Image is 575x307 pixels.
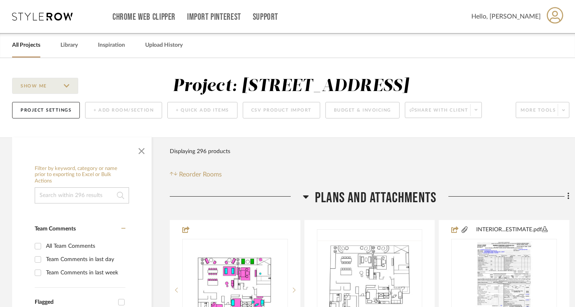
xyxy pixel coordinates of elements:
[112,14,175,21] a: Chrome Web Clipper
[46,266,123,279] div: Team Comments in last week
[187,14,241,21] a: Import Pinterest
[315,189,436,207] span: Plans and Attachments
[133,141,150,158] button: Close
[179,170,222,179] span: Reorder Rooms
[167,102,237,118] button: + Quick Add Items
[325,102,400,118] button: Budget & Invoicing
[521,107,556,119] span: More tools
[173,78,409,95] div: Project: [STREET_ADDRESS]
[516,102,569,118] button: More tools
[410,107,469,119] span: Share with client
[46,240,123,253] div: All Team Comments
[12,40,40,51] a: All Projects
[471,12,541,21] span: Hello, [PERSON_NAME]
[243,102,320,118] button: CSV Product Import
[98,40,125,51] a: Inspiration
[35,187,129,203] input: Search within 296 results
[145,40,183,51] a: Upload History
[12,102,80,118] button: Project Settings
[253,14,278,21] a: Support
[170,143,230,160] div: Displaying 296 products
[35,299,114,306] div: Flagged
[35,166,129,185] h6: Filter by keyword, category or name prior to exporting to Excel or Bulk Actions
[469,225,555,235] button: INTERIOR...ESTIMATE.pdf
[35,226,76,232] span: Team Comments
[405,102,482,118] button: Share with client
[85,102,162,118] button: + Add Room/Section
[60,40,78,51] a: Library
[170,170,222,179] button: Reorder Rooms
[46,253,123,266] div: Team Comments in last day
